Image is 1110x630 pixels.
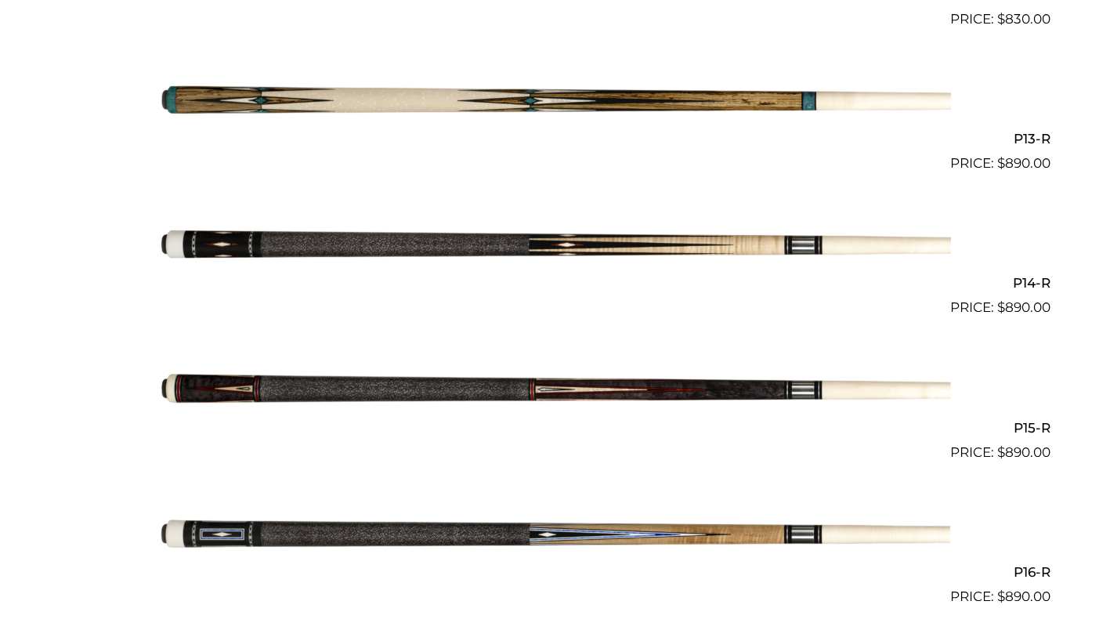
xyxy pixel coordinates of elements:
[997,299,1005,315] span: $
[60,180,1050,318] a: P14-R $890.00
[997,299,1050,315] bdi: 890.00
[160,36,951,168] img: P13-R
[997,588,1050,604] bdi: 890.00
[60,469,1050,607] a: P16-R $890.00
[60,125,1050,154] h2: P13-R
[160,469,951,601] img: P16-R
[997,11,1005,27] span: $
[997,155,1050,171] bdi: 890.00
[160,180,951,312] img: P14-R
[997,444,1050,460] bdi: 890.00
[997,11,1050,27] bdi: 830.00
[997,444,1005,460] span: $
[60,324,1050,462] a: P15-R $890.00
[160,324,951,456] img: P15-R
[60,269,1050,298] h2: P14-R
[997,155,1005,171] span: $
[60,413,1050,442] h2: P15-R
[60,558,1050,587] h2: P16-R
[60,36,1050,174] a: P13-R $890.00
[997,588,1005,604] span: $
